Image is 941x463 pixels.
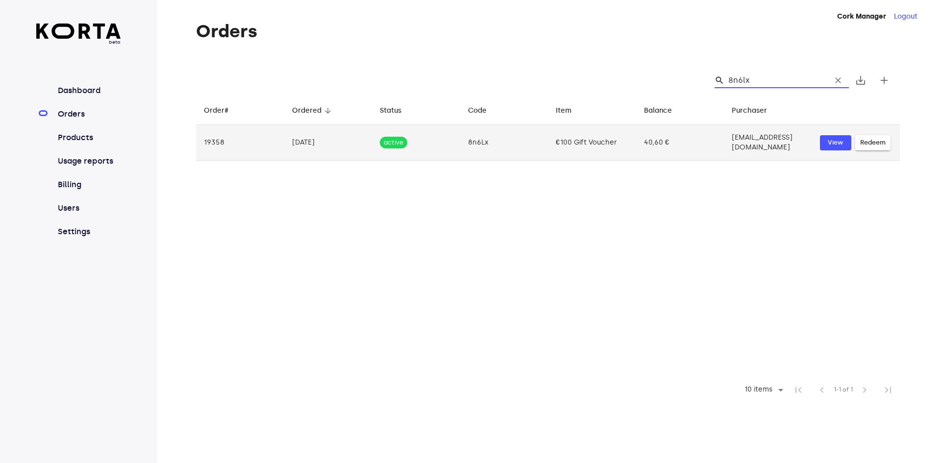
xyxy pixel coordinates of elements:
[810,378,834,402] span: Previous Page
[56,179,121,191] a: Billing
[728,73,823,88] input: Search
[644,105,685,117] span: Balance
[196,22,900,41] h1: Orders
[56,155,121,167] a: Usage reports
[825,137,846,148] span: View
[548,125,636,161] td: €100 Gift Voucher
[853,378,876,402] span: Next Page
[380,105,414,117] span: Status
[56,108,121,120] a: Orders
[204,105,228,117] div: Order#
[284,125,372,161] td: [DATE]
[292,105,334,117] span: Ordered
[860,137,886,148] span: Redeem
[556,105,571,117] div: Item
[556,105,584,117] span: Item
[196,125,284,161] td: 19358
[894,12,917,22] button: Logout
[36,39,121,46] span: beta
[742,386,775,394] div: 10 items
[380,105,401,117] div: Status
[56,226,121,238] a: Settings
[738,383,787,397] div: 10 items
[715,75,724,85] span: Search
[834,385,853,395] span: 1-1 of 1
[732,105,767,117] div: Purchaser
[204,105,241,117] span: Order#
[292,105,322,117] div: Ordered
[855,74,867,86] span: save_alt
[820,135,851,150] button: View
[56,85,121,97] a: Dashboard
[837,12,886,21] strong: Cork Manager
[323,106,332,115] span: arrow_downward
[849,69,872,92] button: Export
[787,378,810,402] span: First Page
[36,24,121,39] img: Korta
[56,132,121,144] a: Products
[468,105,499,117] span: Code
[56,202,121,214] a: Users
[833,75,843,85] span: clear
[872,69,896,92] button: Create new gift card
[644,105,672,117] div: Balance
[724,125,812,161] td: [EMAIL_ADDRESS][DOMAIN_NAME]
[380,138,407,147] span: active
[468,105,487,117] div: Code
[732,105,780,117] span: Purchaser
[876,378,900,402] span: Last Page
[878,74,890,86] span: add
[855,135,891,150] button: Redeem
[36,24,121,46] a: beta
[460,125,548,161] td: 8n6Lx
[827,70,849,91] button: Clear Search
[636,125,724,161] td: 40,60 €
